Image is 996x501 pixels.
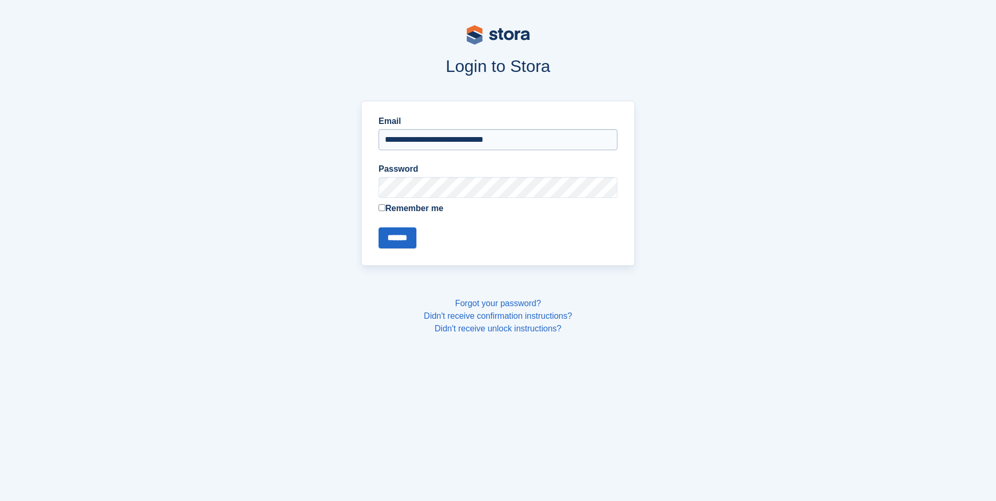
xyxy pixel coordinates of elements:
a: Forgot your password? [455,299,541,308]
label: Remember me [379,202,617,215]
input: Remember me [379,204,385,211]
label: Password [379,163,617,175]
img: stora-logo-53a41332b3708ae10de48c4981b4e9114cc0af31d8433b30ea865607fb682f29.svg [467,25,530,45]
label: Email [379,115,617,128]
a: Didn't receive confirmation instructions? [424,311,572,320]
h1: Login to Stora [161,57,835,76]
a: Didn't receive unlock instructions? [435,324,561,333]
